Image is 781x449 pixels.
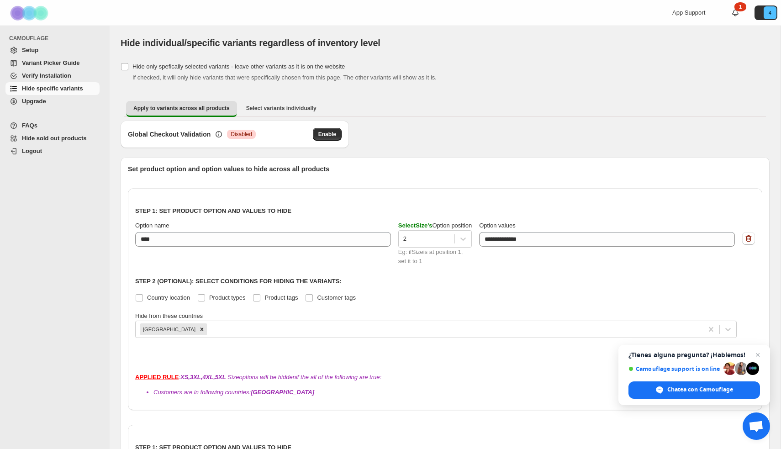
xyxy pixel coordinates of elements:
span: Hide from these countries [135,312,203,319]
span: App Support [672,9,705,16]
h3: Global Checkout Validation [128,130,211,139]
span: Product tags [264,294,298,301]
span: Avatar with initials 4 [764,6,776,19]
a: FAQs [5,119,100,132]
strong: APPLIED RULE [135,374,179,380]
div: : Size options will be hidden if the all of the following are true: [135,373,755,397]
span: Logout [22,148,42,154]
span: ¿Tienes alguna pregunta? ¡Hablemos! [628,351,760,359]
span: Select variants individually [246,105,317,112]
span: Setup [22,47,38,53]
a: Hide sold out products [5,132,100,145]
div: Remove United Kingdom [197,323,207,335]
a: Setup [5,44,100,57]
span: Hide only spefically selected variants - leave other variants as it is on the website [132,63,345,70]
div: Eg: if Size is at position 1, set it to 1 [398,248,472,266]
button: Select variants individually [239,101,324,116]
span: Disabled [231,131,252,138]
span: Country location [147,294,190,301]
span: Camouflage support is online [628,365,720,372]
img: Camouflage [7,0,53,26]
a: Verify Installation [5,69,100,82]
div: Chatea con Camouflage [628,381,760,399]
a: Hide specific variants [5,82,100,95]
button: Enable [313,128,342,141]
span: Hide sold out products [22,135,87,142]
span: FAQs [22,122,37,129]
span: Apply to variants across all products [133,105,230,112]
span: Option name [135,222,169,229]
p: Step 1: Set product option and values to hide [135,206,755,216]
p: Step 2 (Optional): Select conditions for hiding the variants: [135,277,755,286]
span: Hide individual/specific variants regardless of inventory level [121,38,380,48]
span: Enable [318,131,336,138]
a: 1 [731,8,740,17]
b: [GEOGRAPHIC_DATA] [251,389,314,396]
span: If checked, it will only hide variants that were specifically chosen from this page. The other va... [132,74,437,81]
a: Variant Picker Guide [5,57,100,69]
span: Variant Picker Guide [22,59,79,66]
span: CAMOUFLAGE [9,35,103,42]
a: Upgrade [5,95,100,108]
span: Product types [209,294,246,301]
button: Apply to variants across all products [126,101,237,117]
b: XS,3XL,4XL,5XL [180,374,226,380]
span: Hide specific variants [22,85,83,92]
span: Option values [479,222,516,229]
span: Chatea con Camouflage [667,386,733,394]
p: Set product option and option values to hide across all products [128,164,762,174]
text: 4 [769,10,771,16]
a: Logout [5,145,100,158]
span: Verify Installation [22,72,71,79]
span: Customer tags [317,294,356,301]
span: Option position [398,222,472,229]
div: [GEOGRAPHIC_DATA] [140,323,197,335]
span: Upgrade [22,98,46,105]
div: Chat abierto [743,412,770,440]
span: Customers are in following countries: [153,389,314,396]
span: Cerrar el chat [752,349,763,360]
div: 1 [734,2,746,11]
button: Avatar with initials 4 [755,5,777,20]
span: Select Size 's [398,222,433,229]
